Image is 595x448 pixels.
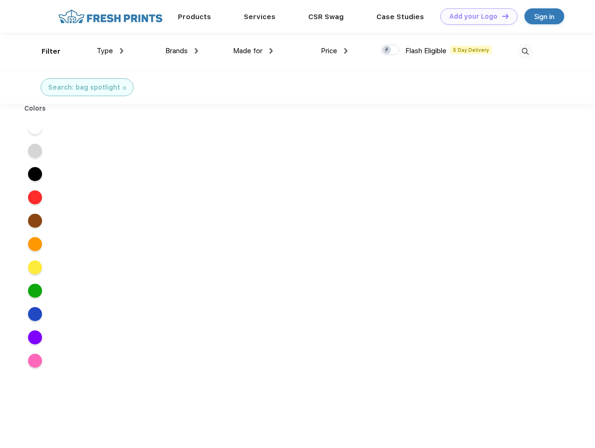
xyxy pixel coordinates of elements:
[56,8,165,25] img: fo%20logo%202.webp
[405,47,446,55] span: Flash Eligible
[165,47,188,55] span: Brands
[42,46,61,57] div: Filter
[48,83,120,92] div: Search: bag spotlight
[97,47,113,55] span: Type
[524,8,564,24] a: Sign in
[344,48,347,54] img: dropdown.png
[120,48,123,54] img: dropdown.png
[321,47,337,55] span: Price
[178,13,211,21] a: Products
[195,48,198,54] img: dropdown.png
[17,104,53,113] div: Colors
[534,11,554,22] div: Sign in
[123,86,126,90] img: filter_cancel.svg
[449,13,497,21] div: Add your Logo
[517,44,533,59] img: desktop_search.svg
[502,14,509,19] img: DT
[233,47,262,55] span: Made for
[269,48,273,54] img: dropdown.png
[450,46,492,54] span: 5 Day Delivery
